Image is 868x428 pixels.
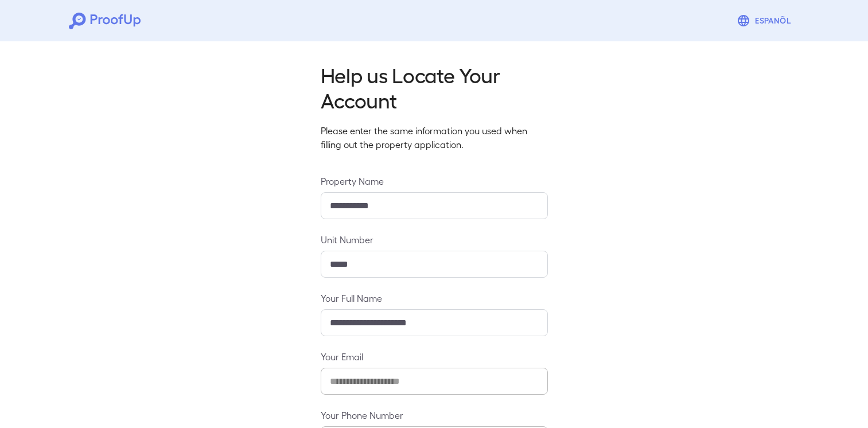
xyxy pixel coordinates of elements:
[321,233,548,246] label: Unit Number
[732,9,799,32] button: Espanõl
[321,174,548,188] label: Property Name
[321,350,548,363] label: Your Email
[321,124,548,151] p: Please enter the same information you used when filling out the property application.
[321,408,548,422] label: Your Phone Number
[321,62,548,112] h2: Help us Locate Your Account
[321,291,548,305] label: Your Full Name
